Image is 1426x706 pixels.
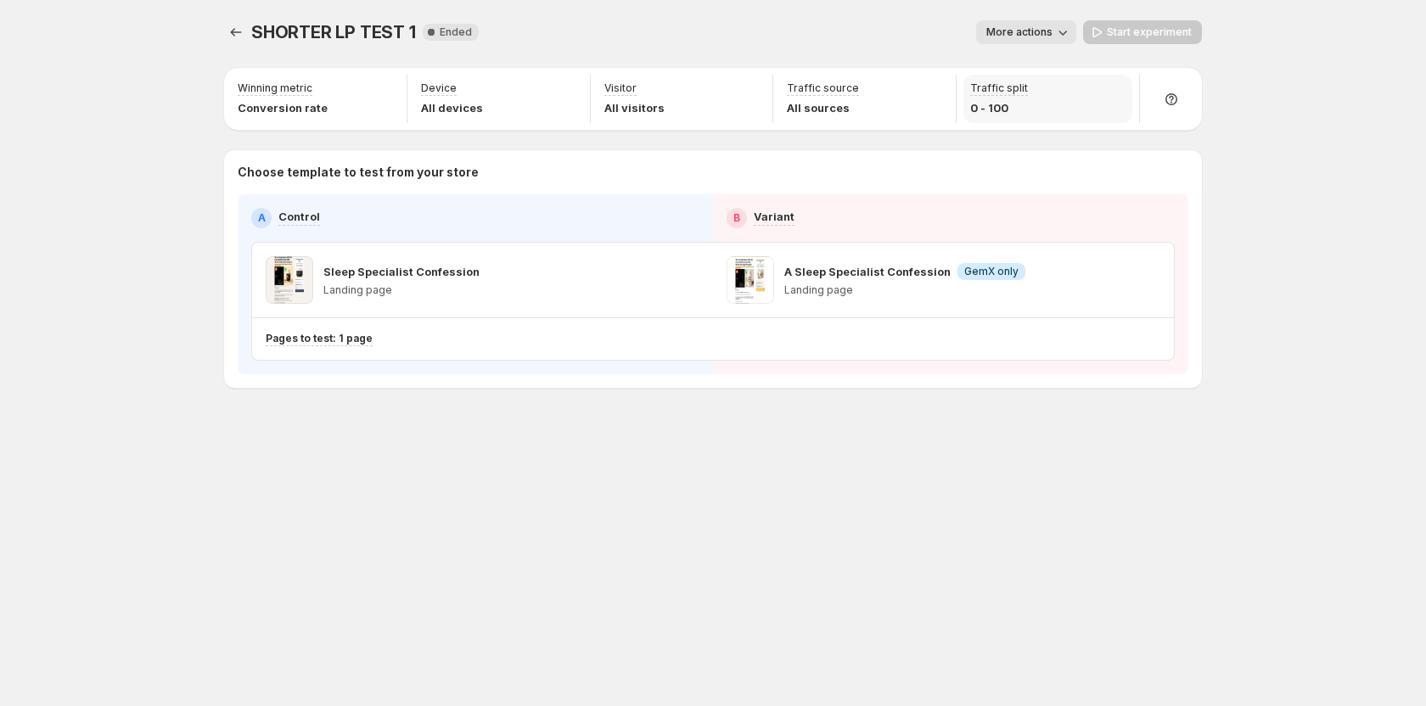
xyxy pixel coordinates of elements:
p: All sources [787,99,859,116]
p: Traffic source [787,81,859,95]
span: SHORTER LP TEST 1 [251,22,416,42]
button: Experiments [224,20,248,44]
h2: A [258,211,266,225]
img: Sleep Specialist Confession [266,256,313,304]
p: Landing page [323,283,480,297]
p: Pages to test: 1 page [266,332,373,345]
p: Winning metric [238,81,312,95]
p: Control [278,208,320,225]
span: GemX only [964,265,1019,278]
span: More actions [986,25,1053,39]
p: Landing page [784,283,1025,297]
img: A Sleep Specialist Confession [727,256,774,304]
p: Variant [754,208,794,225]
span: Ended [440,25,472,39]
p: All visitors [604,99,665,116]
button: More actions [976,20,1076,44]
p: 0 - 100 [970,99,1028,116]
p: A Sleep Specialist Confession [784,263,951,280]
h2: B [733,211,740,225]
p: Traffic split [970,81,1028,95]
p: Conversion rate [238,99,328,116]
p: Choose template to test from your store [238,164,1188,181]
p: All devices [421,99,483,116]
p: Sleep Specialist Confession [323,263,480,280]
p: Device [421,81,457,95]
p: Visitor [604,81,637,95]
